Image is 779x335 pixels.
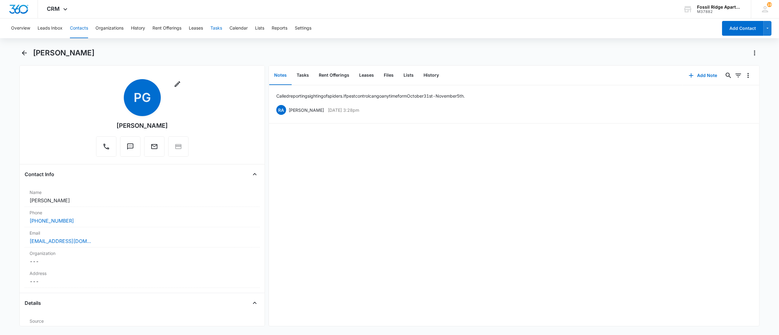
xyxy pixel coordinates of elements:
[47,6,60,12] span: CRM
[131,18,145,38] button: History
[683,68,724,83] button: Add Note
[697,10,742,14] div: account id
[95,18,124,38] button: Organizations
[25,299,41,307] h4: Details
[289,107,324,113] p: [PERSON_NAME]
[96,136,116,157] button: Call
[38,18,63,38] button: Leads Inbox
[255,18,264,38] button: Lists
[379,66,399,85] button: Files
[276,105,286,115] span: RA
[750,48,760,58] button: Actions
[295,18,311,38] button: Settings
[25,171,54,178] h4: Contact Info
[743,71,753,80] button: Overflow Menu
[328,107,359,113] p: [DATE] 3:28pm
[30,318,255,324] label: Source
[722,21,764,36] button: Add Contact
[120,136,140,157] button: Text
[30,237,91,245] a: [EMAIL_ADDRESS][DOMAIN_NAME]
[272,18,287,38] button: Reports
[314,66,354,85] button: Rent Offerings
[11,18,30,38] button: Overview
[30,217,74,224] a: [PHONE_NUMBER]
[30,230,255,236] label: Email
[399,66,419,85] button: Lists
[152,18,181,38] button: Rent Offerings
[30,189,255,196] label: Name
[30,270,255,276] label: Address
[419,66,444,85] button: History
[144,136,164,157] button: Email
[25,248,260,268] div: Organization---
[229,18,248,38] button: Calendar
[30,325,255,333] dd: Default
[733,71,743,80] button: Filters
[269,66,292,85] button: Notes
[25,227,260,248] div: Email[EMAIL_ADDRESS][DOMAIN_NAME]
[210,18,222,38] button: Tasks
[116,121,168,130] div: [PERSON_NAME]
[767,2,772,7] span: 19
[250,169,260,179] button: Close
[30,250,255,256] label: Organization
[30,278,255,285] dd: ---
[292,66,314,85] button: Tasks
[25,268,260,288] div: Address---
[189,18,203,38] button: Leases
[19,48,29,58] button: Back
[697,5,742,10] div: account name
[724,71,733,80] button: Search...
[30,209,255,216] label: Phone
[96,146,116,151] a: Call
[276,93,465,99] p: Called reporting sighting of spiders. If pest control can go anytime form October 31st-November 5th.
[70,18,88,38] button: Contacts
[30,258,255,265] dd: ---
[33,48,95,58] h1: [PERSON_NAME]
[144,146,164,151] a: Email
[767,2,772,7] div: notifications count
[124,79,161,116] span: PG
[250,298,260,308] button: Close
[354,66,379,85] button: Leases
[30,197,255,204] dd: [PERSON_NAME]
[25,207,260,227] div: Phone[PHONE_NUMBER]
[25,187,260,207] div: Name[PERSON_NAME]
[120,146,140,151] a: Text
